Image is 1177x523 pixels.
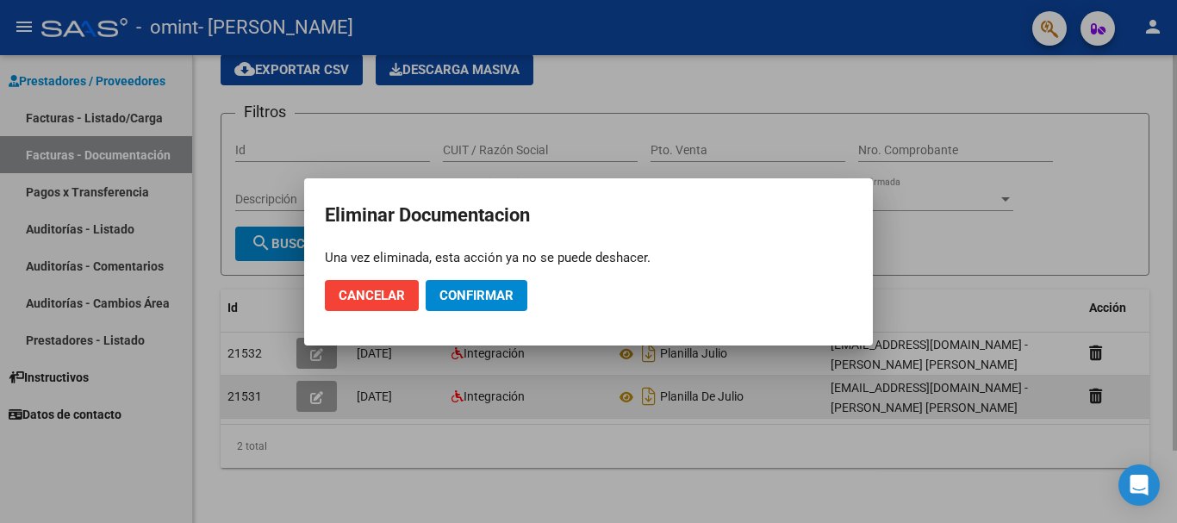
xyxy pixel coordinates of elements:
div: Open Intercom Messenger [1118,464,1160,506]
span: Confirmar [439,288,514,303]
button: Confirmar [426,280,527,311]
button: Cancelar [325,280,419,311]
h2: Eliminar Documentacion [325,199,852,232]
div: Una vez eliminada, esta acción ya no se puede deshacer. [325,249,852,266]
span: Cancelar [339,288,405,303]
